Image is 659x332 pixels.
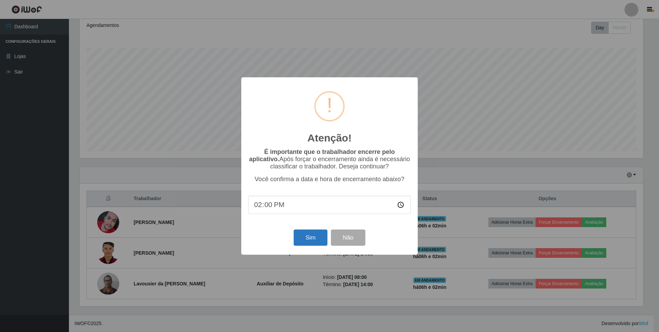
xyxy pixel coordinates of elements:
p: Você confirma a data e hora de encerramento abaixo? [248,176,411,183]
p: Após forçar o encerramento ainda é necessário classificar o trabalhador. Deseja continuar? [248,148,411,170]
button: Sim [294,230,327,246]
b: É importante que o trabalhador encerre pelo aplicativo. [249,148,395,163]
button: Não [331,230,365,246]
h2: Atenção! [307,132,352,144]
